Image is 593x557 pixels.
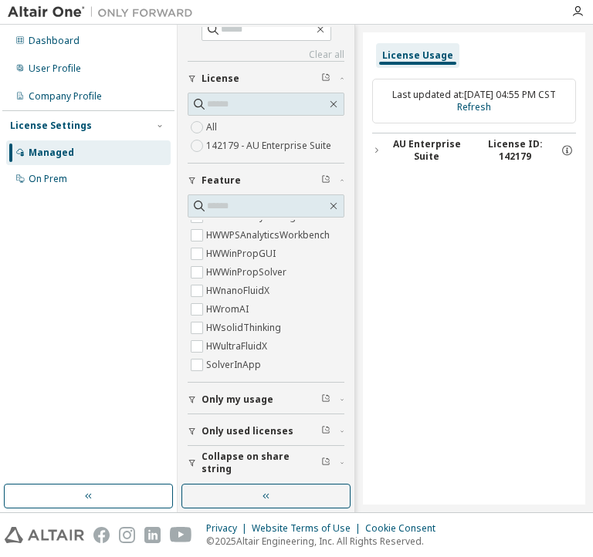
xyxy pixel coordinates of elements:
div: Cookie Consent [365,522,445,535]
div: AU Enterprise Suite [381,138,473,163]
span: License ID: 142179 [473,138,558,163]
div: Managed [29,147,74,159]
img: linkedin.svg [144,527,161,543]
div: Privacy [206,522,252,535]
span: Clear filter [321,73,330,85]
img: altair_logo.svg [5,527,84,543]
label: HWWinPropGUI [206,245,279,263]
div: On Prem [29,173,67,185]
p: © 2025 Altair Engineering, Inc. All Rights Reserved. [206,535,445,548]
div: Last updated at: [DATE] 04:55 PM CST [372,79,576,123]
label: HWultraFluidX [206,337,270,356]
img: youtube.svg [170,527,192,543]
button: AU Enterprise SuiteLicense ID: 142179 [372,133,576,167]
span: Clear filter [321,393,330,406]
div: User Profile [29,62,81,75]
label: HWnanoFluidX [206,282,273,300]
label: All [206,118,220,137]
img: Altair One [8,5,201,20]
img: instagram.svg [119,527,135,543]
span: Only my usage [202,393,273,406]
span: Feature [202,174,241,187]
label: SolverInApp [206,356,264,374]
a: Refresh [457,100,491,113]
label: 142179 - AU Enterprise Suite [206,137,334,155]
span: Clear filter [321,457,330,469]
div: License Usage [382,49,453,62]
button: Collapse on share string [188,446,344,480]
div: License Settings [10,120,92,132]
div: Company Profile [29,90,102,103]
label: HWromAI [206,300,252,319]
label: HWWinPropSolver [206,263,290,282]
span: Clear filter [321,425,330,437]
span: Collapse on share string [202,451,321,475]
img: facebook.svg [93,527,110,543]
button: Feature [188,164,344,197]
a: Clear all [188,49,344,61]
label: HWsolidThinking [206,319,284,337]
span: Only used licenses [202,425,293,437]
span: License [202,73,239,85]
button: Only used licenses [188,414,344,448]
button: Only my usage [188,383,344,417]
label: HWWPSAnalyticsWorkbench [206,226,333,245]
div: Website Terms of Use [252,522,365,535]
button: License [188,62,344,96]
div: Dashboard [29,35,80,47]
span: Clear filter [321,174,330,187]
